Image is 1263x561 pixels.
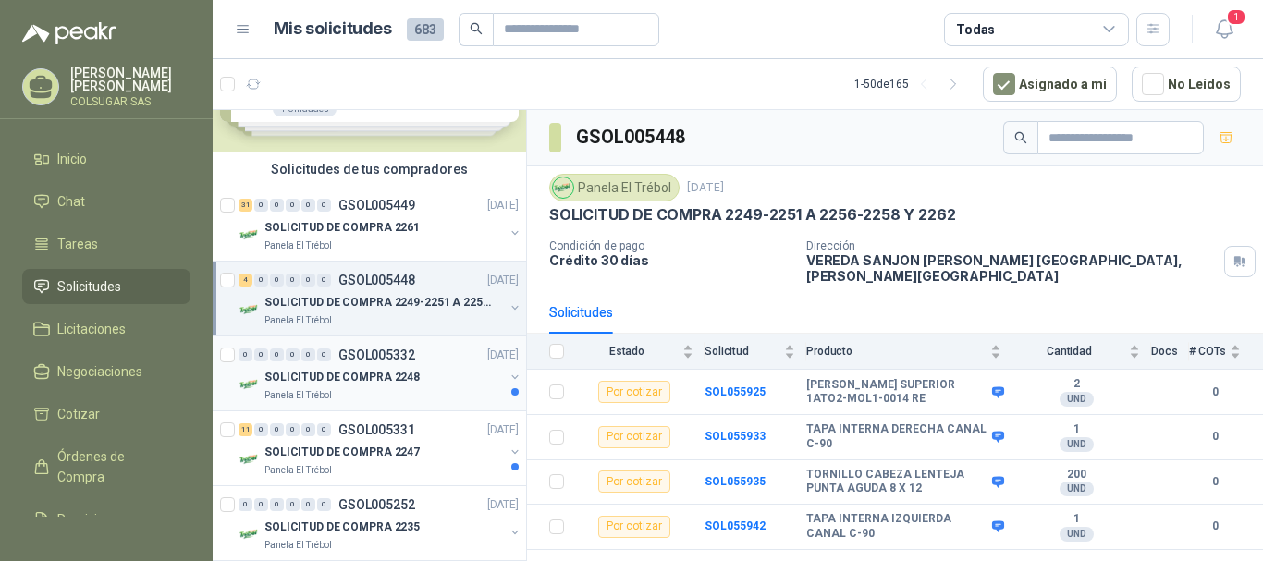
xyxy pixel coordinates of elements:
[264,369,420,386] p: SOLICITUD DE COMPRA 2248
[239,224,261,246] img: Company Logo
[1060,482,1094,496] div: UND
[575,345,679,358] span: Estado
[57,404,100,424] span: Cotizar
[264,238,332,253] p: Panela El Trébol
[983,67,1117,102] button: Asignado a mi
[1189,384,1241,401] b: 0
[806,239,1217,252] p: Dirección
[1189,334,1263,370] th: # COTs
[549,174,680,201] div: Panela El Trébol
[1012,377,1140,392] b: 2
[301,274,315,287] div: 0
[317,199,331,212] div: 0
[264,219,420,237] p: SOLICITUD DE COMPRA 2261
[687,179,724,197] p: [DATE]
[407,18,444,41] span: 683
[22,184,190,219] a: Chat
[270,423,284,436] div: 0
[1060,437,1094,452] div: UND
[57,446,173,487] span: Órdenes de Compra
[264,463,332,478] p: Panela El Trébol
[264,444,420,461] p: SOLICITUD DE COMPRA 2247
[239,344,522,403] a: 0 0 0 0 0 0 GSOL005332[DATE] Company LogoSOLICITUD DE COMPRA 2248Panela El Trébol
[487,421,519,439] p: [DATE]
[806,422,987,451] b: TAPA INTERNA DERECHA CANAL C-90
[57,361,142,382] span: Negociaciones
[338,498,415,511] p: GSOL005252
[239,419,522,478] a: 11 0 0 0 0 0 GSOL005331[DATE] Company LogoSOLICITUD DE COMPRA 2247Panela El Trébol
[338,199,415,212] p: GSOL005449
[487,496,519,514] p: [DATE]
[57,234,98,254] span: Tareas
[598,426,670,448] div: Por cotizar
[576,123,688,152] h3: GSOL005448
[239,274,252,287] div: 4
[487,272,519,289] p: [DATE]
[22,439,190,494] a: Órdenes de Compra
[264,518,420,536] p: SOLICITUD DE COMPRA 2235
[264,538,332,553] p: Panela El Trébol
[22,22,116,44] img: Logo peakr
[1189,518,1241,535] b: 0
[254,274,268,287] div: 0
[1151,334,1189,370] th: Docs
[22,311,190,347] a: Licitaciones
[1014,131,1027,144] span: search
[338,423,415,436] p: GSOL005331
[264,294,495,311] p: SOLICITUD DE COMPRA 2249-2251 A 2256-2258 Y 2262
[239,373,261,396] img: Company Logo
[338,348,415,361] p: GSOL005332
[470,22,483,35] span: search
[549,205,955,225] p: SOLICITUD DE COMPRA 2249-2251 A 2256-2258 Y 2262
[270,348,284,361] div: 0
[705,385,766,398] a: SOL055925
[286,498,300,511] div: 0
[274,16,392,43] h1: Mis solicitudes
[549,239,791,252] p: Condición de pago
[239,299,261,321] img: Company Logo
[806,252,1217,284] p: VEREDA SANJON [PERSON_NAME] [GEOGRAPHIC_DATA] , [PERSON_NAME][GEOGRAPHIC_DATA]
[487,197,519,214] p: [DATE]
[598,516,670,538] div: Por cotizar
[317,498,331,511] div: 0
[705,475,766,488] a: SOL055935
[239,498,252,511] div: 0
[22,354,190,389] a: Negociaciones
[1012,512,1140,527] b: 1
[254,423,268,436] div: 0
[549,252,791,268] p: Crédito 30 días
[1012,422,1140,437] b: 1
[1189,345,1226,358] span: # COTs
[264,388,332,403] p: Panela El Trébol
[22,502,190,537] a: Remisiones
[1012,345,1125,358] span: Cantidad
[57,276,121,297] span: Solicitudes
[1012,468,1140,482] b: 200
[213,152,526,187] div: Solicitudes de tus compradores
[317,423,331,436] div: 0
[286,274,300,287] div: 0
[338,274,415,287] p: GSOL005448
[806,345,987,358] span: Producto
[239,199,252,212] div: 31
[270,498,284,511] div: 0
[575,334,705,370] th: Estado
[22,396,190,432] a: Cotizar
[57,149,87,169] span: Inicio
[317,348,331,361] div: 0
[317,274,331,287] div: 0
[239,269,522,328] a: 4 0 0 0 0 0 GSOL005448[DATE] Company LogoSOLICITUD DE COMPRA 2249-2251 A 2256-2258 Y 2262Panela E...
[1132,67,1241,102] button: No Leídos
[301,199,315,212] div: 0
[270,199,284,212] div: 0
[70,67,190,92] p: [PERSON_NAME] [PERSON_NAME]
[254,199,268,212] div: 0
[70,96,190,107] p: COLSUGAR SAS
[487,347,519,364] p: [DATE]
[286,348,300,361] div: 0
[239,348,252,361] div: 0
[239,448,261,470] img: Company Logo
[806,334,1012,370] th: Producto
[956,19,995,40] div: Todas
